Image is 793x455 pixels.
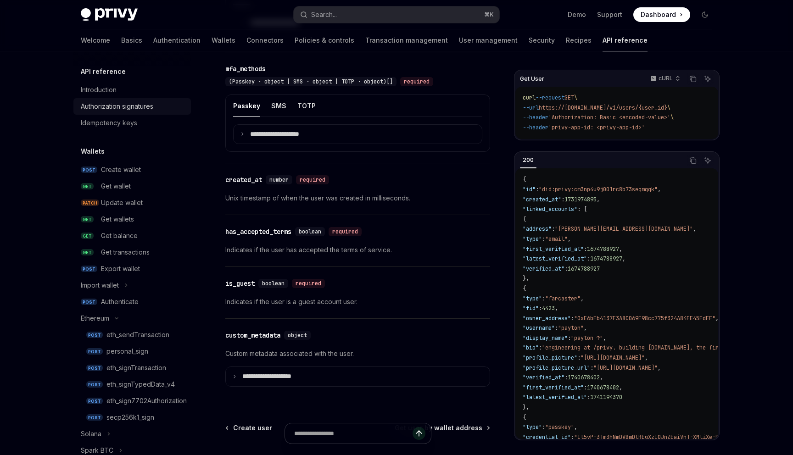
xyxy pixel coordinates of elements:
[584,245,587,253] span: :
[523,354,577,361] span: "profile_picture"
[702,155,714,166] button: Ask AI
[81,280,119,291] div: Import wallet
[539,344,542,351] span: :
[81,428,101,439] div: Solana
[81,249,94,256] span: GET
[81,84,117,95] div: Introduction
[564,94,574,101] span: GET
[86,398,103,405] span: POST
[121,29,142,51] a: Basics
[523,255,587,262] span: "latest_verified_at"
[523,344,539,351] span: "bio"
[619,245,622,253] span: ,
[687,73,699,85] button: Copy the contents from the code block
[225,244,490,255] p: Indicates if the user has accepted the terms of service.
[597,10,622,19] a: Support
[523,114,548,121] span: --header
[603,334,606,342] span: ,
[536,186,539,193] span: :
[295,29,354,51] a: Policies & controls
[587,255,590,262] span: :
[101,263,140,274] div: Export wallet
[523,404,529,411] span: },
[73,294,191,310] a: POSTAuthenticate
[523,275,529,282] span: },
[101,247,150,258] div: Get transactions
[269,176,289,183] span: number
[523,235,542,243] span: "type"
[693,225,696,233] span: ,
[523,205,577,213] span: "linked_accounts"
[523,315,571,322] span: "owner_address"
[523,414,526,421] span: {
[529,29,555,51] a: Security
[564,374,568,381] span: :
[229,78,393,85] span: (Passkey · object | SMS · object | TOTP · object)[]
[574,315,715,322] span: "0xE6bFb4137F3A8C069F98cc775f324A84FE45FdFF"
[658,186,661,193] span: ,
[542,235,545,243] span: :
[520,75,544,83] span: Get User
[225,175,262,184] div: created_at
[715,315,719,322] span: ,
[523,285,526,292] span: {
[73,409,191,426] a: POSTsecp256k1_sign
[86,348,103,355] span: POST
[593,364,658,372] span: "[URL][DOMAIN_NAME]"
[73,98,191,115] a: Authorization signatures
[212,29,235,51] a: Wallets
[555,305,558,312] span: ,
[523,364,590,372] span: "profile_picture_url"
[73,211,191,227] a: GETGet wallets
[106,346,148,357] div: personal_sign
[73,194,191,211] a: PATCHUpdate wallet
[574,423,577,431] span: ,
[590,394,622,401] span: 1741194370
[73,343,191,360] a: POSTpersonal_sign
[523,245,584,253] span: "first_verified_at"
[294,423,413,444] input: Ask a question...
[667,104,670,111] span: \
[545,423,574,431] span: "passkey"
[101,296,139,307] div: Authenticate
[645,354,648,361] span: ,
[597,196,600,203] span: ,
[581,354,645,361] span: "[URL][DOMAIN_NAME]"
[523,374,564,381] span: "verified_at"
[81,66,126,77] h5: API reference
[577,354,581,361] span: :
[590,255,622,262] span: 1674788927
[73,277,191,294] button: Toggle Import wallet section
[523,394,587,401] span: "latest_verified_at"
[584,384,587,391] span: :
[523,216,526,223] span: {
[225,193,490,204] p: Unix timestamp of when the user was created in milliseconds.
[523,186,536,193] span: "id"
[73,426,191,442] button: Toggle Solana section
[658,364,661,372] span: ,
[698,7,712,22] button: Toggle dark mode
[555,225,693,233] span: "[PERSON_NAME][EMAIL_ADDRESS][DOMAIN_NAME]"
[568,10,586,19] a: Demo
[233,95,260,117] div: Passkey
[73,161,191,178] a: POSTCreate wallet
[520,155,536,166] div: 200
[106,329,169,340] div: eth_sendTransaction
[86,414,103,421] span: POST
[548,114,670,121] span: 'Authorization: Basic <encoded-value>'
[106,395,187,406] div: eth_sign7702Authorization
[225,64,266,73] div: mfa_methods
[571,334,603,342] span: "payton ↑"
[568,374,600,381] span: 1740678402
[622,255,625,262] span: ,
[225,227,291,236] div: has_accepted_terms
[459,29,518,51] a: User management
[523,265,564,272] span: "verified_at"
[101,230,138,241] div: Get balance
[577,205,587,213] span: : [
[523,324,555,332] span: "username"
[225,331,280,340] div: custom_metadata
[101,181,131,192] div: Get wallet
[542,295,545,302] span: :
[523,176,526,183] span: {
